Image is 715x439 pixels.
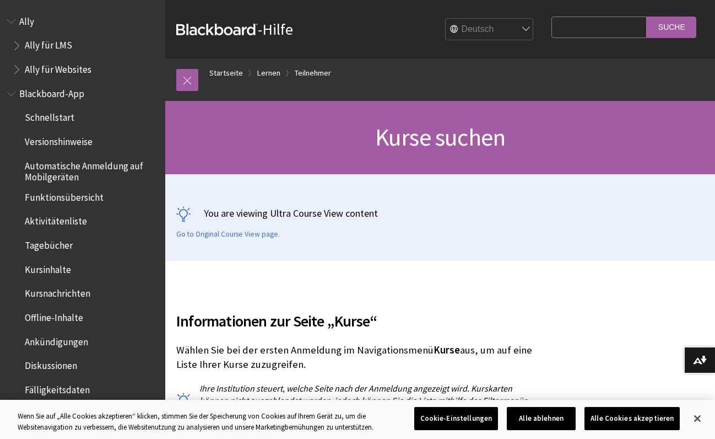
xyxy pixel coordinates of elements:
p: Ihre Institution steuert, welche Seite nach der Anmeldung angezeigt wird. Kurskarten können nicht... [176,382,541,419]
p: You are viewing Ultra Course View content [176,206,704,220]
span: Kurse [434,344,460,356]
a: Startseite [209,66,243,80]
h2: Informationen zur Seite „Kurse“ [176,296,541,333]
a: Blackboard-Hilfe [176,19,293,39]
span: Automatische Anmeldung auf Mobilgeräten [25,157,158,183]
span: Funktionsübersicht [25,188,104,203]
select: Site Language Selector [446,19,534,41]
span: Kursinhalte [25,260,71,275]
a: Teilnehmer [295,66,331,80]
span: Kurse suchen [375,122,505,152]
input: Suche [647,17,696,38]
a: Go to Original Course View page. [176,229,280,239]
span: Ally für LMS [25,36,72,51]
span: Schnellstart [25,109,74,124]
span: Aktivitätenliste [25,212,87,227]
span: Blackboard-App [19,84,84,99]
strong: Blackboard [176,24,258,35]
span: Ally [19,12,34,27]
span: Ally für Websites [25,60,91,75]
button: Alle Cookies akzeptieren [584,407,680,430]
button: Alle ablehnen [507,407,576,430]
span: Ankündigungen [25,333,88,347]
a: Lernen [257,66,280,80]
span: Tagebücher [25,236,73,251]
span: Diskussionen [25,357,77,372]
span: Kursnachrichten [25,285,90,299]
button: Schließen [685,406,709,431]
p: Wählen Sie bei der ersten Anmeldung im Navigationsmenü aus, um auf eine Liste Ihrer Kurse zuzugre... [176,343,541,372]
button: Cookie-Einstellungen [414,407,499,430]
div: Wenn Sie auf „Alle Cookies akzeptieren“ klicken, stimmen Sie der Speicherung von Cookies auf Ihre... [18,411,393,432]
span: Versionshinweise [25,132,93,147]
span: Offline-Inhalte [25,308,83,323]
span: Fälligkeitsdaten [25,381,90,395]
nav: Book outline for Anthology Ally Help [7,12,159,79]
